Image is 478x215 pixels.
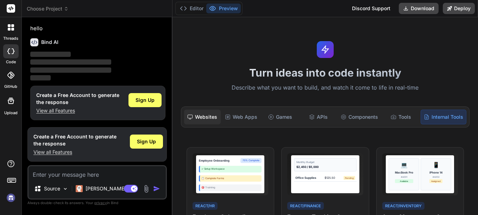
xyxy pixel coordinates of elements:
span: ‌ [30,59,111,65]
label: Upload [4,110,18,116]
img: Claude 4 Sonnet [76,185,83,192]
div: Internal Tools [421,110,466,124]
div: ✓ Setup Workspace [199,166,262,172]
label: code [6,59,16,65]
img: signin [5,192,17,204]
div: Web Apps [222,110,260,124]
div: $2,450 / $5,000 [296,165,354,169]
div: Pending [344,176,355,180]
span: ‌ [30,52,71,57]
p: hello [30,25,165,33]
span: Sign Up [137,138,156,145]
div: #A001 [395,175,413,178]
p: Source [44,185,60,192]
span: privacy [94,201,107,205]
h1: Turn ideas into code instantly [177,66,474,79]
button: Preview [206,4,241,13]
div: Employee Onboarding [199,158,229,163]
div: #A002 [429,175,442,178]
button: Download [399,3,439,14]
div: Assigned [429,179,442,183]
div: Games [262,110,298,124]
img: attachment [142,185,150,193]
span: ‌ [30,67,111,73]
h1: Create a Free Account to generate the response [33,133,117,147]
div: Tools [382,110,419,124]
div: 📱 [433,161,440,169]
div: Office Supplies [295,176,316,180]
h6: Bind AI [41,39,58,46]
div: React/HR [193,202,218,210]
button: Deploy [443,3,475,14]
p: [PERSON_NAME] 4 S.. [86,185,138,192]
span: Sign Up [136,97,155,104]
p: View all Features [36,107,119,114]
div: Discord Support [348,3,395,14]
div: MacBook Pro [395,170,413,175]
div: iPhone 14 [429,170,442,175]
div: Available [395,179,413,183]
img: Pick Models [62,186,68,192]
p: View all Features [33,149,117,156]
label: threads [3,35,18,41]
div: $125.50 [325,176,335,180]
h1: Create a Free Account to generate the response [36,92,119,106]
p: Describe what you want to build, and watch it come to life in real-time [177,83,474,92]
img: icon [153,185,160,192]
div: Websites [184,110,221,124]
div: React/Finance [287,202,324,210]
div: Components [338,110,381,124]
div: 🎯 Training [199,184,262,191]
p: Always double-check its answers. Your in Bind [27,200,167,206]
span: Choose Project [27,5,69,12]
div: React/Inventory [382,202,424,210]
div: 💻 [401,161,408,169]
div: Monthly Budget [296,161,354,164]
span: ‌ [30,75,51,80]
div: 📋 Complete Forms [199,175,262,182]
button: Editor [177,4,206,13]
label: GitHub [4,84,17,90]
div: APIs [300,110,337,124]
